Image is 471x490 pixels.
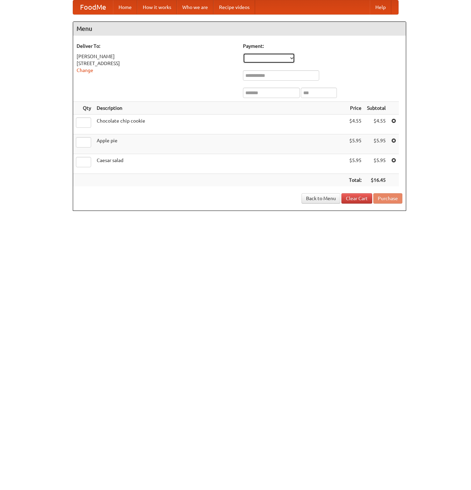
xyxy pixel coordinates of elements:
th: Qty [73,102,94,115]
a: Back to Menu [302,193,340,204]
th: Price [346,102,364,115]
td: Apple pie [94,134,346,154]
td: $5.95 [346,134,364,154]
td: $5.95 [346,154,364,174]
td: Caesar salad [94,154,346,174]
th: Description [94,102,346,115]
div: [PERSON_NAME] [77,53,236,60]
button: Purchase [373,193,402,204]
a: FoodMe [73,0,113,14]
a: Home [113,0,137,14]
a: Help [370,0,391,14]
td: $4.55 [364,115,389,134]
a: Recipe videos [213,0,255,14]
td: Chocolate chip cookie [94,115,346,134]
h4: Menu [73,22,406,36]
td: $5.95 [364,134,389,154]
th: Total: [346,174,364,187]
th: $16.45 [364,174,389,187]
th: Subtotal [364,102,389,115]
h5: Payment: [243,43,402,50]
td: $4.55 [346,115,364,134]
td: $5.95 [364,154,389,174]
div: [STREET_ADDRESS] [77,60,236,67]
a: Who we are [177,0,213,14]
a: Clear Cart [341,193,372,204]
h5: Deliver To: [77,43,236,50]
a: How it works [137,0,177,14]
a: Change [77,68,93,73]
